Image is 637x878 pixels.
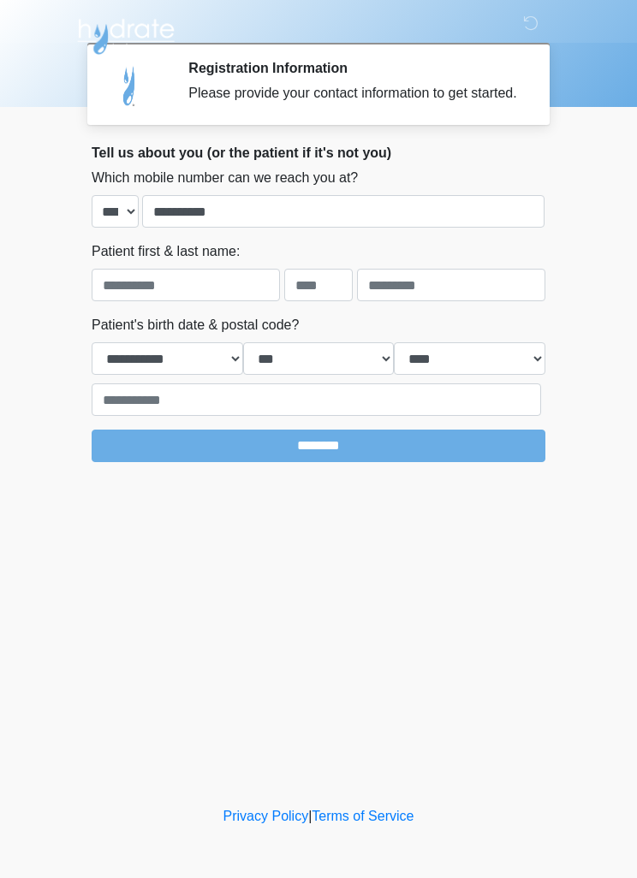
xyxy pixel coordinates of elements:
[223,809,309,823] a: Privacy Policy
[92,145,545,161] h2: Tell us about you (or the patient if it's not you)
[104,60,156,111] img: Agent Avatar
[92,241,240,262] label: Patient first & last name:
[312,809,414,823] a: Terms of Service
[308,809,312,823] a: |
[188,83,520,104] div: Please provide your contact information to get started.
[92,315,299,335] label: Patient's birth date & postal code?
[92,168,358,188] label: Which mobile number can we reach you at?
[74,13,177,56] img: Hydrate IV Bar - Scottsdale Logo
